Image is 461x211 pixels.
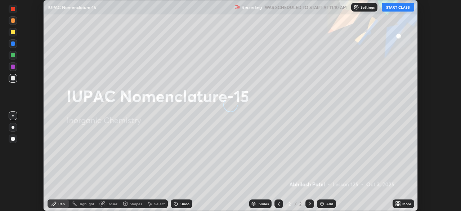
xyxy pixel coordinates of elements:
img: class-settings-icons [353,4,359,10]
h5: WAS SCHEDULED TO START AT 11:10 AM [265,4,347,10]
p: Settings [361,5,375,9]
button: START CLASS [382,3,414,12]
img: add-slide-button [319,201,325,207]
p: IUPAC Nomenclature-15 [48,4,96,10]
div: Slides [259,202,269,206]
div: Undo [180,202,189,206]
div: More [402,202,411,206]
div: Add [326,202,333,206]
img: recording.375f2c34.svg [234,4,240,10]
div: Pen [58,202,65,206]
div: Select [154,202,165,206]
div: Eraser [107,202,117,206]
p: Recording [242,5,262,10]
div: 2 [298,201,303,207]
div: / [295,202,297,206]
div: Highlight [79,202,94,206]
div: Shapes [130,202,142,206]
div: 2 [286,202,293,206]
